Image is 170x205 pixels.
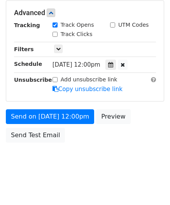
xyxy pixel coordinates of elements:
a: Preview [96,109,130,124]
a: Send on [DATE] 12:00pm [6,109,94,124]
strong: Unsubscribe [14,77,52,83]
strong: Filters [14,46,34,52]
span: [DATE] 12:00pm [53,61,100,68]
label: Track Opens [61,21,94,29]
label: UTM Codes [118,21,149,29]
label: Track Clicks [61,30,93,38]
h5: Advanced [14,9,156,17]
strong: Tracking [14,22,40,28]
a: Copy unsubscribe link [53,86,123,93]
strong: Schedule [14,61,42,67]
a: Send Test Email [6,128,65,143]
iframe: Chat Widget [131,168,170,205]
label: Add unsubscribe link [61,76,117,84]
